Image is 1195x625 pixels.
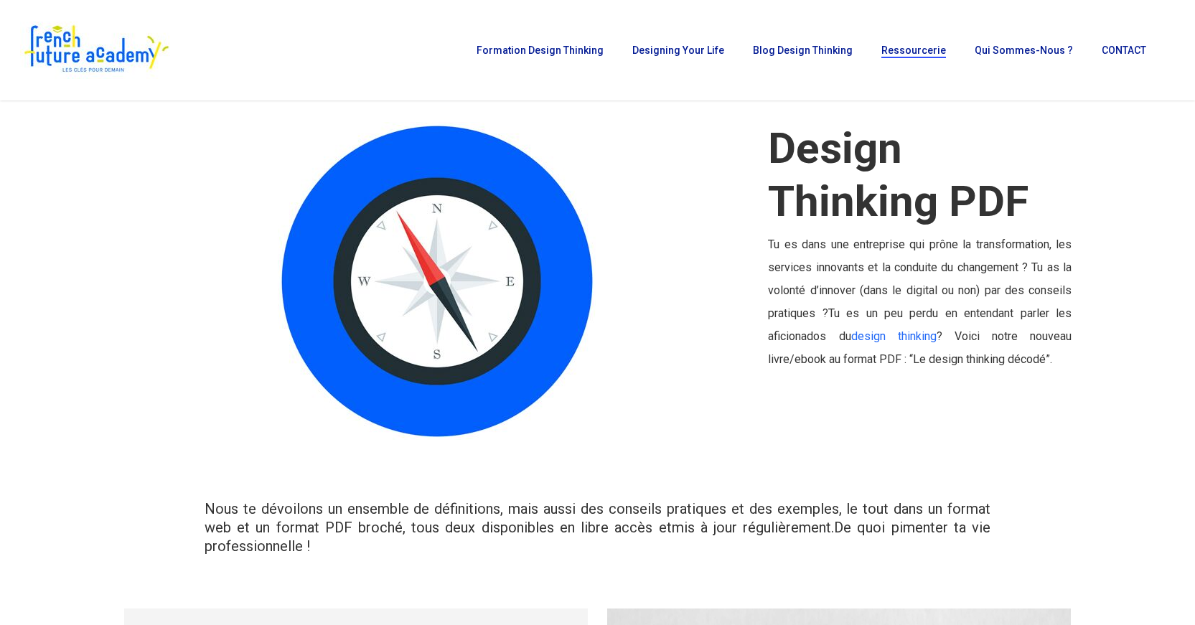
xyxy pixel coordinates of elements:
[205,500,990,536] span: n format web et un format PDF broché, tous deux disponibles en libre accès et
[768,238,1072,320] span: Tu es dans une entreprise qui prône la transformation, les services innovants et la conduite du c...
[768,122,1072,228] h1: Design Thinking PDF
[881,44,946,56] span: Ressourcerie
[874,45,953,55] a: Ressourcerie
[1095,45,1153,55] a: CONTACT
[205,519,990,555] span: De quoi pimenter ta vie professionnelle !
[625,45,731,55] a: Designing Your Life
[672,519,835,536] span: mis à jour régulièrement.
[753,44,853,56] span: Blog Design Thinking
[632,44,724,56] span: Designing Your Life
[1102,44,1146,56] span: CONTACT
[967,45,1080,55] a: Qui sommes-nous ?
[477,44,604,56] span: Formation Design Thinking
[975,44,1073,56] span: Qui sommes-nous ?
[205,500,935,517] span: Nous te dévoilons un ensemble de définitions, mais aussi des conseils pratiques et des exemples, ...
[851,329,937,343] a: design thinking
[768,306,1072,366] span: Tu es un peu perdu en entendant parler les aficionados du ? Voici notre nouveau livre/ebook au fo...
[469,45,611,55] a: Formation Design Thinking
[20,22,172,79] img: French Future Academy
[746,45,860,55] a: Blog Design Thinking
